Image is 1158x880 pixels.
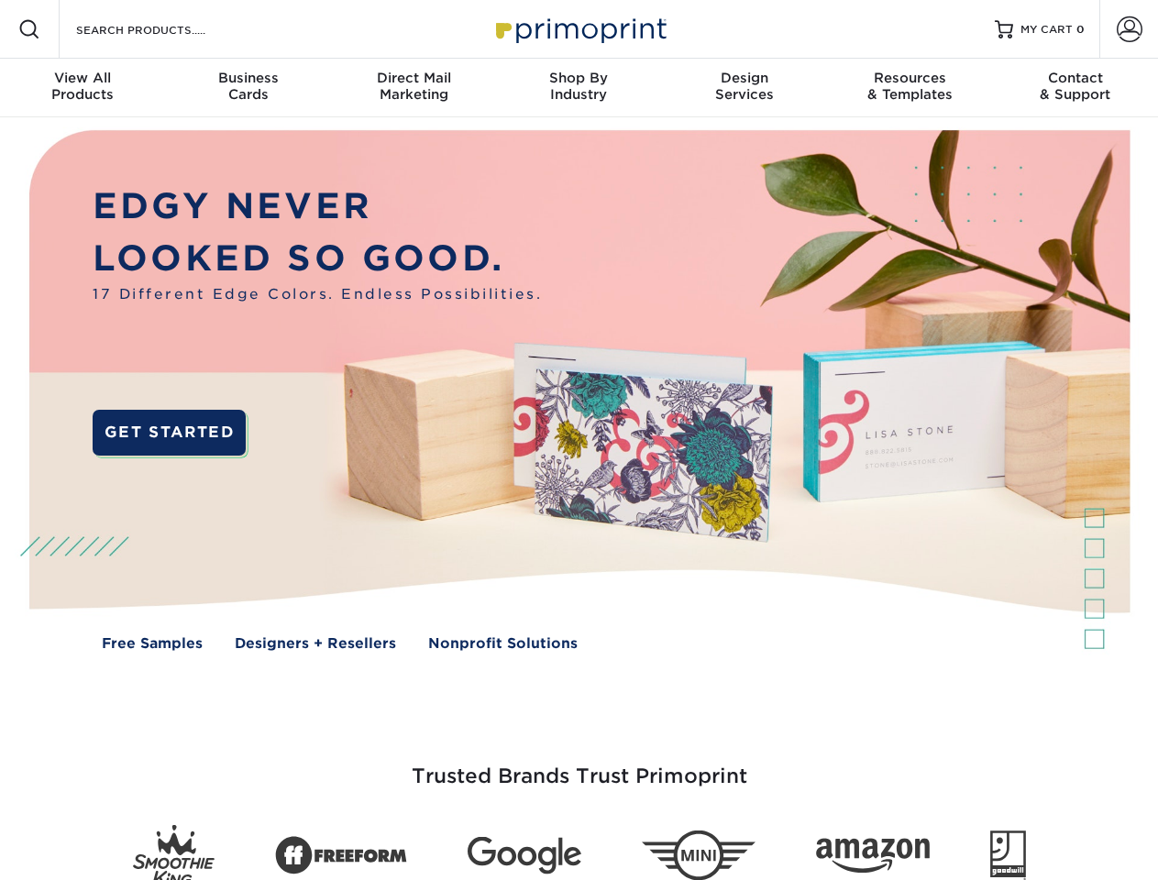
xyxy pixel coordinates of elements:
p: EDGY NEVER [93,181,542,233]
span: Business [165,70,330,86]
a: Direct MailMarketing [331,59,496,117]
span: Shop By [496,70,661,86]
div: Services [662,70,827,103]
div: & Support [993,70,1158,103]
span: 17 Different Edge Colors. Endless Possibilities. [93,284,542,305]
span: Direct Mail [331,70,496,86]
a: Contact& Support [993,59,1158,117]
div: Industry [496,70,661,103]
img: Primoprint [488,9,671,49]
img: Google [468,837,581,874]
span: MY CART [1020,22,1073,38]
a: Designers + Resellers [235,633,396,654]
a: Free Samples [102,633,203,654]
img: Amazon [816,839,930,874]
img: Goodwill [990,830,1026,880]
p: LOOKED SO GOOD. [93,233,542,285]
div: Cards [165,70,330,103]
div: Marketing [331,70,496,103]
span: 0 [1076,23,1085,36]
h3: Trusted Brands Trust Primoprint [43,720,1116,810]
input: SEARCH PRODUCTS..... [74,18,253,40]
a: GET STARTED [93,410,246,456]
a: Nonprofit Solutions [428,633,578,654]
span: Design [662,70,827,86]
a: DesignServices [662,59,827,117]
a: Shop ByIndustry [496,59,661,117]
a: BusinessCards [165,59,330,117]
span: Contact [993,70,1158,86]
span: Resources [827,70,992,86]
div: & Templates [827,70,992,103]
a: Resources& Templates [827,59,992,117]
